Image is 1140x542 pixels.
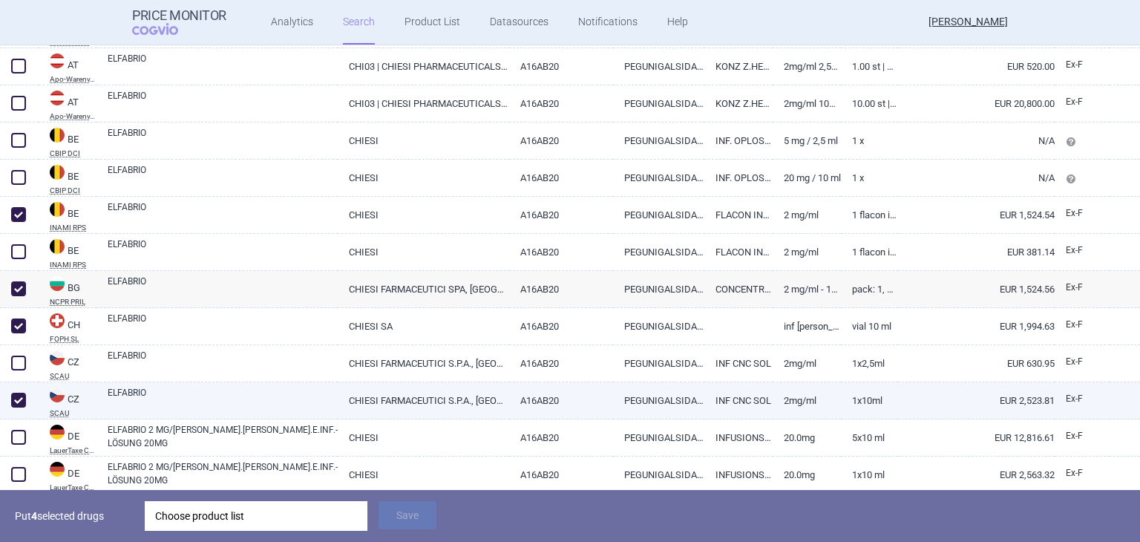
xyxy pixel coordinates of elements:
a: 1 x [841,160,898,196]
a: 2MG/ML [773,382,841,419]
span: Ex-factory price [1066,59,1083,70]
a: EUR 1,994.63 [898,308,1055,345]
a: A16AB20 [509,308,614,345]
img: Switzerland [50,313,65,328]
a: EUR 20,800.00 [898,85,1055,122]
a: EUR 1,524.54 [898,197,1055,233]
div: Choose product list [145,501,367,531]
span: Ex-factory price [1066,394,1083,404]
a: 1 flacon injectable 2,5 mL solution à diluer pour perfusion, 2 mg/mL [841,234,898,270]
img: Czech Republic [50,388,65,402]
span: Ex-factory price [1066,208,1083,218]
a: Ex-F [1055,91,1110,114]
a: N/A [898,123,1055,159]
a: PEGUNIGALSIDASE ALFA [613,85,704,122]
a: 20.0mg [773,457,841,493]
a: ELFABRIO [108,89,338,116]
a: ELFABRIO [108,349,338,376]
a: BEBEINAMI RPS [39,200,96,232]
a: CZCZSCAU [39,349,96,380]
span: COGVIO [132,23,199,35]
a: Ex-F [1055,425,1110,448]
a: CHIESI SA [338,308,508,345]
button: Save [379,501,436,529]
strong: 4 [31,510,37,522]
a: FLACON INJECTABLE [704,197,773,233]
a: 5X10 ml [841,419,898,456]
img: Belgium [50,128,65,143]
a: EUR 2,523.81 [898,382,1055,419]
abbr: SCAU — List of reimbursed medicinal products published by the State Institute for Drug Control, C... [50,410,96,417]
a: 2 mg/ml - 10 ml, - [773,271,841,307]
abbr: INAMI RPS — National Institute for Health Disability Insurance, Belgium. Programme web - Médicame... [50,224,96,232]
a: BGBGNCPR PRIL [39,275,96,306]
a: 2MG/ML 2,5ML DSTFL [773,48,841,85]
a: PEGUNIGALSIDASE ALFA INFUSIE 20 MG / 10 ML [613,160,704,196]
a: A16AB20 [509,160,614,196]
a: A16AB20 [509,197,614,233]
a: CHIESI FARMACEUTICI S.P.A., [GEOGRAPHIC_DATA] [338,345,508,382]
a: ELFABRIO [108,238,338,264]
a: BEBEINAMI RPS [39,238,96,269]
a: A16AB20 [509,48,614,85]
a: N/A [898,160,1055,196]
a: EUR 630.95 [898,345,1055,382]
a: 1.00 ST | Stück [841,48,898,85]
a: ELFABRIO [108,163,338,190]
span: Ex-factory price [1066,431,1083,441]
a: ATATApo-Warenv.III [39,52,96,83]
abbr: FOPH SL — List of medical products provided by Swiss Federal Office of Public Health (FOPH). [50,336,96,343]
a: KONZ Z.HERST.E.INF-LSG [704,85,773,122]
a: Ex-F [1055,240,1110,262]
a: 5 mg / 2,5 ml [773,123,841,159]
a: ELFABRIO 2 MG/[PERSON_NAME].[PERSON_NAME].E.INF.-LÖSUNG 20MG [108,460,338,487]
a: 20.0mg [773,419,841,456]
a: ATATApo-Warenv.III [39,89,96,120]
a: ELFABRIO [108,312,338,339]
a: 2MG/ML [773,345,841,382]
a: 1 flacon injectable 10 mL solution à diluer pour perfusion, 2 mg/mL [841,197,898,233]
span: Ex-factory price [1066,468,1083,478]
a: CHIESI [338,197,508,233]
a: PEGUNIGALSIDASE ALFA [613,48,704,85]
a: A16AB20 [509,85,614,122]
a: ELFABRIO [108,126,338,153]
a: DEDELauerTaxe CGM [39,423,96,454]
a: PEGUNIGALSIDASE ALFA [613,345,704,382]
a: PEGUNIGALSIDASE ALFA [613,197,704,233]
a: BEBECBIP DCI [39,163,96,195]
a: CHI03 | CHIESI PHARMACEUTICALS GM [338,48,508,85]
a: PEGUNIGALSIDASE ALFA INFUSIE 5 MG / 2,5 ML [613,123,704,159]
a: CHIESI [338,457,508,493]
a: CONCENTRATE FOR SOLUTION FOR INFUSION [704,271,773,307]
a: A16AB20 [509,123,614,159]
a: 2 mg/mL [773,234,841,270]
p: Put selected drugs [15,501,134,531]
img: Belgium [50,202,65,217]
a: Ex-F [1055,277,1110,299]
a: CHI03 | CHIESI PHARMACEUTICALS GM [338,85,508,122]
a: INF CNC SOL [704,345,773,382]
a: Ex-F [1055,388,1110,411]
abbr: NCPR PRIL — National Council on Prices and Reimbursement of Medicinal Products, Bulgaria. Registe... [50,298,96,306]
a: ELFABRIO [108,275,338,301]
a: 1X2,5ML [841,345,898,382]
a: ELFABRIO [108,52,338,79]
img: Austria [50,91,65,105]
div: Choose product list [155,501,357,531]
a: INF CNC SOL [704,382,773,419]
abbr: CBIP DCI — Belgian Center for Pharmacotherapeutic Information (CBIP) [50,187,96,195]
a: CHIESI FARMACEUTICI S.P.A., [GEOGRAPHIC_DATA] [338,382,508,419]
img: Germany [50,425,65,440]
abbr: Apo-Warenv.III — Apothekerverlag Warenverzeichnis. Online database developed by the Österreichisc... [50,113,96,120]
a: INFUSIONSLÖSUNGSKONZENTRAT [704,419,773,456]
a: Pack: 1, Vial [841,271,898,307]
span: Ex-factory price [1066,97,1083,107]
img: Belgium [50,239,65,254]
a: CHIESI [338,123,508,159]
abbr: LauerTaxe CGM — Complex database for German drug information provided by commercial provider CGM ... [50,447,96,454]
strong: Price Monitor [132,8,226,23]
a: PEGUNIGALSIDASE ALFA [613,271,704,307]
a: A16AB20 [509,271,614,307]
a: 1X10 ml [841,457,898,493]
